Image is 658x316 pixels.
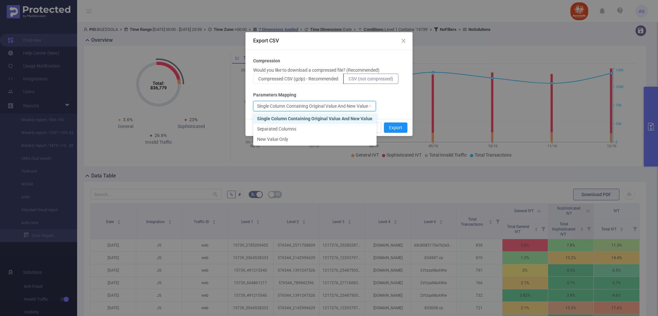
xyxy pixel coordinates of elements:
button: Close [395,32,413,50]
b: Parameters Mapping [253,92,296,98]
li: Single Column Containing Original Value And New Value [253,113,377,124]
button: Export [384,122,407,133]
span: Compressed CSV (gzip) - Recommended [258,76,338,81]
li: New Value Only [253,134,377,144]
div: Export CSV [253,37,405,44]
span: CSV (not compressed) [349,76,393,81]
li: Separated Columns [253,124,377,134]
div: Single Column Containing Original Value And New Value [257,101,368,111]
i: icon: down [368,104,372,109]
p: Would you like to download a compressed file? (Recommended) [253,67,379,74]
i: icon: close [401,38,406,43]
b: Compression [253,58,280,64]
